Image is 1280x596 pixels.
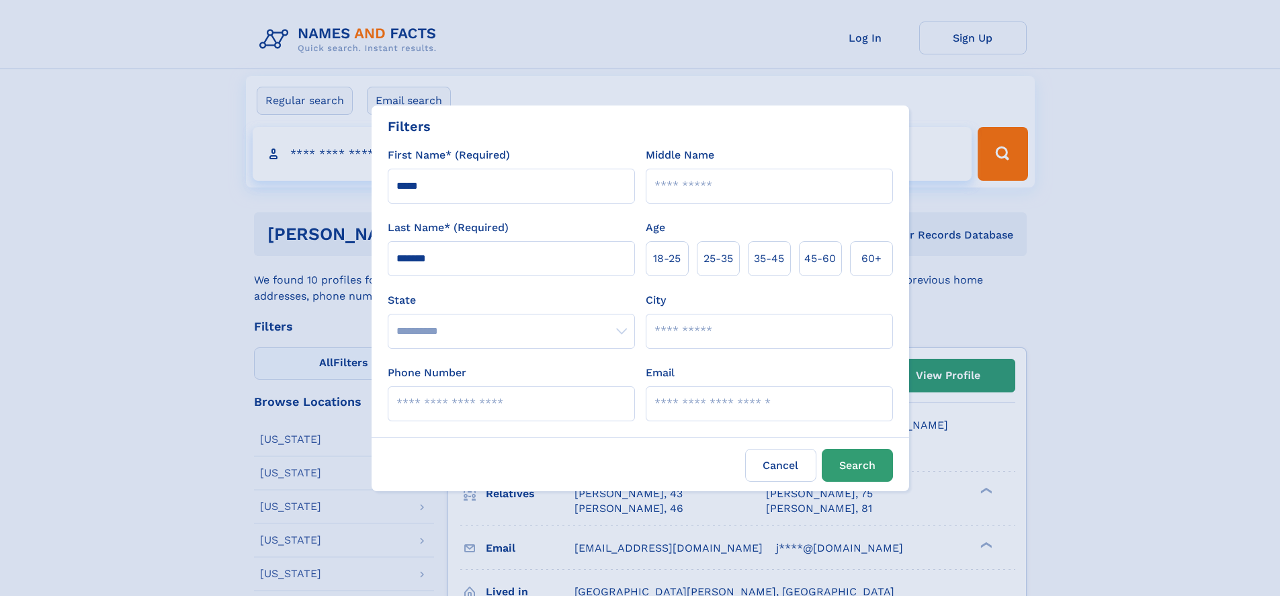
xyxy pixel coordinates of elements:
label: Cancel [745,449,816,482]
span: 25‑35 [703,251,733,267]
label: Phone Number [388,365,466,381]
span: 45‑60 [804,251,836,267]
button: Search [822,449,893,482]
label: First Name* (Required) [388,147,510,163]
div: Filters [388,116,431,136]
span: 35‑45 [754,251,784,267]
label: State [388,292,635,308]
label: Middle Name [646,147,714,163]
label: Last Name* (Required) [388,220,509,236]
label: Age [646,220,665,236]
label: City [646,292,666,308]
label: Email [646,365,675,381]
span: 60+ [861,251,882,267]
span: 18‑25 [653,251,681,267]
